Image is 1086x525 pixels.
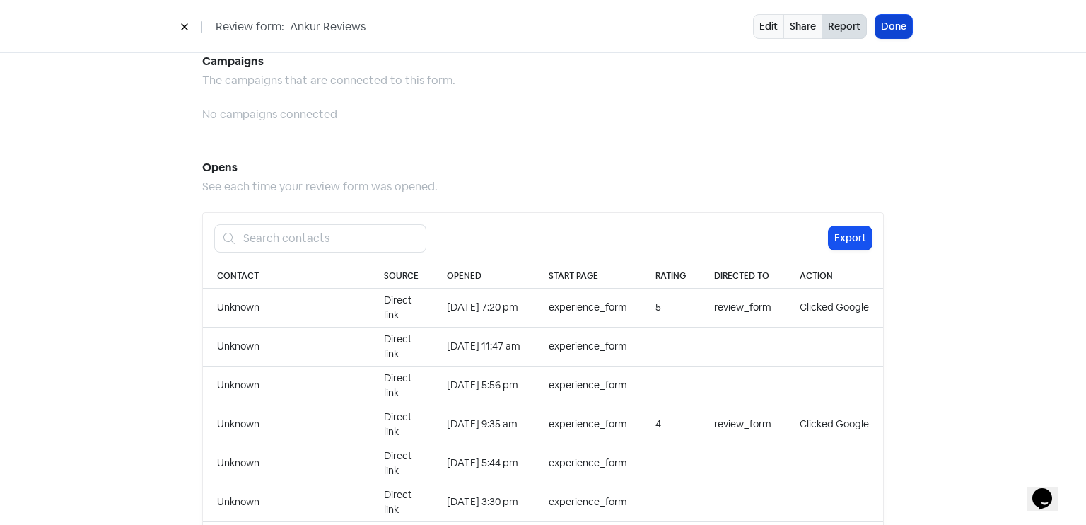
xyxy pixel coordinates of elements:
[700,288,786,327] td: review_form
[783,14,822,39] a: Share
[753,14,784,39] a: Edit
[202,51,884,72] h5: Campaigns
[202,72,884,89] div: The campaigns that are connected to this form.
[535,483,641,521] td: experience_form
[535,405,641,444] td: experience_form
[203,288,370,327] td: Unknown
[216,18,284,35] span: Review form:
[203,327,370,366] td: Unknown
[433,327,535,366] td: [DATE] 11:47 am
[829,226,872,250] button: Export
[786,288,883,327] td: Clicked Google
[433,405,535,444] td: [DATE] 9:35 am
[370,288,433,327] td: Direct link
[433,366,535,405] td: [DATE] 5:56 pm
[433,483,535,521] td: [DATE] 3:30 pm
[641,288,700,327] td: 5
[203,264,370,289] th: Contact
[535,288,641,327] td: experience_form
[535,327,641,366] td: experience_form
[370,483,433,521] td: Direct link
[786,264,883,289] th: Action
[202,178,884,195] div: See each time your review form was opened.
[700,405,786,444] td: review_form
[370,327,433,366] td: Direct link
[535,366,641,405] td: experience_form
[786,405,883,444] td: Clicked Google
[535,264,641,289] th: Start page
[203,366,370,405] td: Unknown
[370,444,433,483] td: Direct link
[641,405,700,444] td: 4
[822,14,867,39] button: Report
[203,405,370,444] td: Unknown
[1027,468,1072,511] iframe: chat widget
[433,264,535,289] th: Opened
[641,264,700,289] th: Rating
[535,444,641,483] td: experience_form
[433,444,535,483] td: [DATE] 5:44 pm
[202,157,884,178] h5: Opens
[700,264,786,289] th: Directed to
[235,224,426,253] input: Search contacts
[202,106,884,123] div: No campaigns connected
[370,264,433,289] th: Source
[433,288,535,327] td: [DATE] 7:20 pm
[203,444,370,483] td: Unknown
[875,15,912,38] button: Done
[203,483,370,521] td: Unknown
[370,366,433,405] td: Direct link
[370,405,433,444] td: Direct link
